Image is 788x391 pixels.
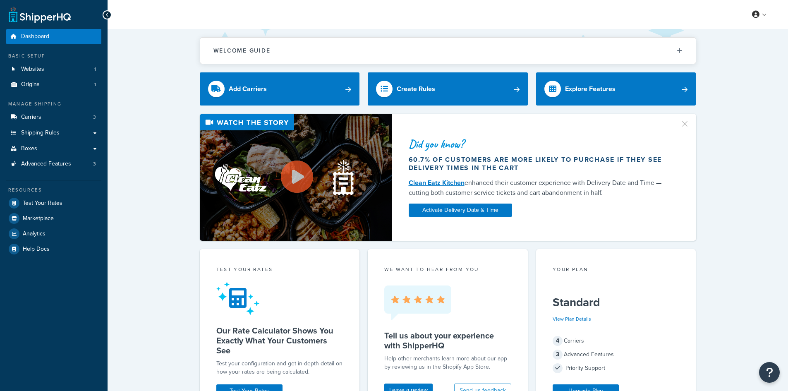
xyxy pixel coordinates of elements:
a: Boxes [6,141,101,156]
a: Carriers3 [6,110,101,125]
div: Priority Support [553,362,680,374]
span: 3 [93,114,96,121]
span: Advanced Features [21,161,71,168]
span: Dashboard [21,33,49,40]
span: Shipping Rules [21,130,60,137]
h5: Standard [553,296,680,309]
p: we want to hear from you [384,266,511,273]
h5: Our Rate Calculator Shows You Exactly What Your Customers See [216,326,343,355]
a: Shipping Rules [6,125,101,141]
div: Carriers [553,335,680,347]
img: Video thumbnail [200,114,392,241]
span: 3 [553,350,563,360]
span: Carriers [21,114,41,121]
div: Test your configuration and get in-depth detail on how your rates are being calculated. [216,360,343,376]
a: View Plan Details [553,315,591,323]
span: 1 [94,81,96,88]
li: Carriers [6,110,101,125]
div: Resources [6,187,101,194]
span: 4 [553,336,563,346]
li: Websites [6,62,101,77]
a: Origins1 [6,77,101,92]
li: Origins [6,77,101,92]
span: Websites [21,66,44,73]
li: Advanced Features [6,156,101,172]
div: Your Plan [553,266,680,275]
span: 1 [94,66,96,73]
span: Analytics [23,230,46,237]
a: Marketplace [6,211,101,226]
div: Add Carriers [229,83,267,95]
h2: Welcome Guide [213,48,271,54]
p: Help other merchants learn more about our app by reviewing us in the Shopify App Store. [384,355,511,371]
a: Activate Delivery Date & Time [409,204,512,217]
div: Create Rules [397,83,435,95]
div: Manage Shipping [6,101,101,108]
a: Test Your Rates [6,196,101,211]
div: enhanced their customer experience with Delivery Date and Time — cutting both customer service ti... [409,178,670,198]
span: Test Your Rates [23,200,62,207]
div: Did you know? [409,138,670,150]
a: Add Carriers [200,72,360,106]
span: Boxes [21,145,37,152]
div: Test your rates [216,266,343,275]
div: 60.7% of customers are more likely to purchase if they see delivery times in the cart [409,156,670,172]
span: Marketplace [23,215,54,222]
a: Dashboard [6,29,101,44]
a: Clean Eatz Kitchen [409,178,465,187]
a: Create Rules [368,72,528,106]
div: Advanced Features [553,349,680,360]
span: Help Docs [23,246,50,253]
span: 3 [93,161,96,168]
a: Explore Features [536,72,696,106]
span: Origins [21,81,40,88]
div: Basic Setup [6,53,101,60]
a: Analytics [6,226,101,241]
button: Open Resource Center [759,362,780,383]
button: Welcome Guide [200,38,696,64]
a: Help Docs [6,242,101,257]
a: Websites1 [6,62,101,77]
a: Advanced Features3 [6,156,101,172]
h5: Tell us about your experience with ShipperHQ [384,331,511,350]
div: Explore Features [565,83,616,95]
